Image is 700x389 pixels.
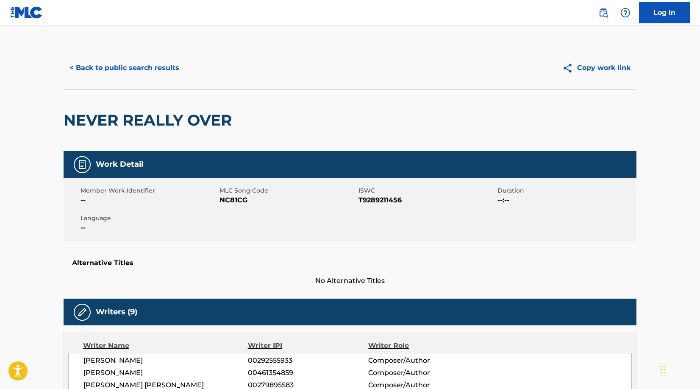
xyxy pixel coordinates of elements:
[10,6,43,19] img: MLC Logo
[368,341,478,351] div: Writer Role
[81,223,217,233] span: --
[595,4,612,21] a: Public Search
[219,186,356,195] span: MLC Song Code
[660,357,665,382] div: Drag
[358,186,495,195] span: ISWC
[81,195,217,205] span: --
[64,57,185,78] button: < Back to public search results
[77,307,87,317] img: Writers
[556,57,636,78] button: Copy work link
[96,160,143,169] h5: Work Detail
[497,186,634,195] span: Duration
[81,186,217,195] span: Member Work Identifier
[64,276,636,286] span: No Alternative Titles
[248,341,369,351] div: Writer IPI
[64,111,236,130] h2: NEVER REALLY OVER
[639,2,690,23] a: Log In
[598,8,608,18] img: search
[620,8,631,18] img: help
[72,259,628,267] h5: Alternative Titles
[83,355,248,366] span: [PERSON_NAME]
[497,195,634,205] span: --:--
[248,355,368,366] span: 00292555933
[83,341,248,351] div: Writer Name
[248,368,368,378] span: 00461354859
[77,160,87,170] img: Work Detail
[368,368,478,378] span: Composer/Author
[658,348,700,389] iframe: Chat Widget
[219,195,356,205] span: NC81CG
[368,355,478,366] span: Composer/Author
[617,4,634,21] div: Help
[562,63,577,73] img: Copy work link
[96,307,137,317] h5: Writers (9)
[83,368,248,378] span: [PERSON_NAME]
[358,195,495,205] span: T9289211456
[81,214,217,223] span: Language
